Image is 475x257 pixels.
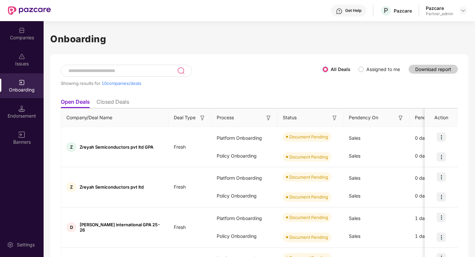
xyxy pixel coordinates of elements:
span: Pendency [415,114,449,121]
div: Document Pending [289,234,328,240]
h1: Onboarding [50,32,468,46]
img: svg+xml;base64,PHN2ZyBpZD0iSGVscC0zMngzMiIgeG1sbnM9Imh0dHA6Ly93d3cudzMub3JnLzIwMDAvc3ZnIiB3aWR0aD... [336,8,343,15]
div: 0 days [410,169,459,187]
div: Z [66,182,76,192]
div: Pazcare [394,8,412,14]
span: Fresh [168,184,191,190]
div: D [66,222,76,232]
span: Sales [349,135,360,141]
label: All Deals [331,66,350,72]
div: Z [66,142,76,152]
img: icon [437,233,446,242]
span: [PERSON_NAME] international GPA 25-26 [80,222,163,233]
span: Sales [349,153,360,159]
th: Action [425,109,458,127]
div: Platform Onboarding [211,129,277,147]
span: Sales [349,175,360,181]
div: Settings [15,241,37,248]
img: svg+xml;base64,PHN2ZyBpZD0iQ29tcGFuaWVzIiB4bWxucz0iaHR0cDovL3d3dy53My5vcmcvMjAwMC9zdmciIHdpZHRoPS... [18,27,25,34]
li: Open Deals [61,98,90,108]
span: Status [283,114,297,121]
div: Document Pending [289,214,328,221]
label: Assigned to me [366,66,400,72]
span: Deal Type [174,114,196,121]
div: Document Pending [289,174,328,180]
span: Process [217,114,234,121]
div: Document Pending [289,133,328,140]
button: Download report [409,65,458,74]
img: svg+xml;base64,PHN2ZyB3aWR0aD0iMTYiIGhlaWdodD0iMTYiIHZpZXdCb3g9IjAgMCAxNiAxNiIgZmlsbD0ibm9uZSIgeG... [265,115,272,121]
div: 1 days [410,227,459,245]
span: Sales [349,193,360,199]
img: svg+xml;base64,PHN2ZyB3aWR0aD0iMjAiIGhlaWdodD0iMjAiIHZpZXdCb3g9IjAgMCAyMCAyMCIgZmlsbD0ibm9uZSIgeG... [18,79,25,86]
div: 0 days [410,187,459,205]
img: icon [437,213,446,222]
img: svg+xml;base64,PHN2ZyB3aWR0aD0iMjQiIGhlaWdodD0iMjUiIHZpZXdCb3g9IjAgMCAyNCAyNSIgZmlsbD0ibm9uZSIgeG... [177,67,185,75]
div: Platform Onboarding [211,209,277,227]
span: Sales [349,233,360,239]
span: Sales [349,215,360,221]
th: Pendency [410,109,459,127]
img: svg+xml;base64,PHN2ZyB3aWR0aD0iMTQuNSIgaGVpZ2h0PSIxNC41IiB2aWV3Qm94PSIwIDAgMTYgMTYiIGZpbGw9Im5vbm... [18,105,25,112]
img: svg+xml;base64,PHN2ZyB3aWR0aD0iMTYiIGhlaWdodD0iMTYiIHZpZXdCb3g9IjAgMCAxNiAxNiIgZmlsbD0ibm9uZSIgeG... [397,115,404,121]
div: Partner_admin [426,11,453,17]
div: Showing results for [61,81,323,86]
span: Pendency On [349,114,378,121]
img: svg+xml;base64,PHN2ZyB3aWR0aD0iMTYiIGhlaWdodD0iMTYiIHZpZXdCb3g9IjAgMCAxNiAxNiIgZmlsbD0ibm9uZSIgeG... [199,115,206,121]
span: P [384,7,388,15]
img: icon [437,192,446,202]
li: Closed Deals [96,98,129,108]
th: Company/Deal Name [61,109,168,127]
img: svg+xml;base64,PHN2ZyBpZD0iU2V0dGluZy0yMHgyMCIgeG1sbnM9Imh0dHA6Ly93d3cudzMub3JnLzIwMDAvc3ZnIiB3aW... [7,241,14,248]
span: Fresh [168,224,191,230]
div: Document Pending [289,154,328,160]
span: Zreyah Semiconductors pvt ltd GPA [80,144,153,150]
div: Policy Onboarding [211,227,277,245]
div: Policy Onboarding [211,187,277,205]
img: svg+xml;base64,PHN2ZyBpZD0iRHJvcGRvd24tMzJ4MzIiIHhtbG5zPSJodHRwOi8vd3d3LnczLm9yZy8yMDAwL3N2ZyIgd2... [460,8,466,13]
div: Pazcare [426,5,453,11]
div: Policy Onboarding [211,147,277,165]
div: Platform Onboarding [211,169,277,187]
div: 1 days [410,209,459,227]
span: Fresh [168,144,191,150]
div: 0 days [410,147,459,165]
span: Zreyah Semiconductors pvt ltd [80,184,144,190]
div: Document Pending [289,194,328,200]
img: svg+xml;base64,PHN2ZyB3aWR0aD0iMTYiIGhlaWdodD0iMTYiIHZpZXdCb3g9IjAgMCAxNiAxNiIgZmlsbD0ibm9uZSIgeG... [18,131,25,138]
img: icon [437,152,446,162]
span: 10 companies/deals [101,81,141,86]
img: icon [437,172,446,182]
img: svg+xml;base64,PHN2ZyB3aWR0aD0iMTYiIGhlaWdodD0iMTYiIHZpZXdCb3g9IjAgMCAxNiAxNiIgZmlsbD0ibm9uZSIgeG... [331,115,338,121]
img: New Pazcare Logo [8,6,51,15]
img: icon [437,132,446,142]
div: Get Help [345,8,361,13]
div: 0 days [410,129,459,147]
img: svg+xml;base64,PHN2ZyBpZD0iSXNzdWVzX2Rpc2FibGVkIiB4bWxucz0iaHR0cDovL3d3dy53My5vcmcvMjAwMC9zdmciIH... [18,53,25,60]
